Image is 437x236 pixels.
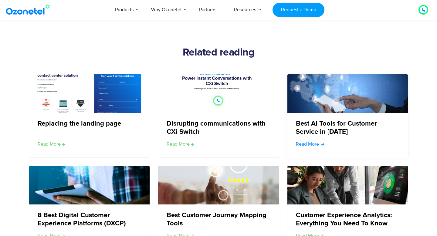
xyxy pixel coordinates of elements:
a: Customer Experience Analytics: Everything You Need To Know [296,211,399,228]
a: Read more about Disrupting communications with CXi Switch [167,140,194,148]
a: Best Customer Journey Mapping Tools [167,211,269,228]
a: Best AI Tools for Customer Service in [DATE] [296,120,399,136]
a: 8 Best Digital Customer Experience Platforms (DXCP) [38,211,141,228]
a: Read more about Best AI Tools for Customer Service in 2024 [296,140,324,148]
a: Request a Demo [273,3,324,17]
a: Disrupting communications with CXi Switch [167,120,269,136]
a: Replacing the landing page [38,120,121,128]
a: Read more about Replacing the landing page [38,140,65,148]
h2: Related reading [29,47,408,59]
